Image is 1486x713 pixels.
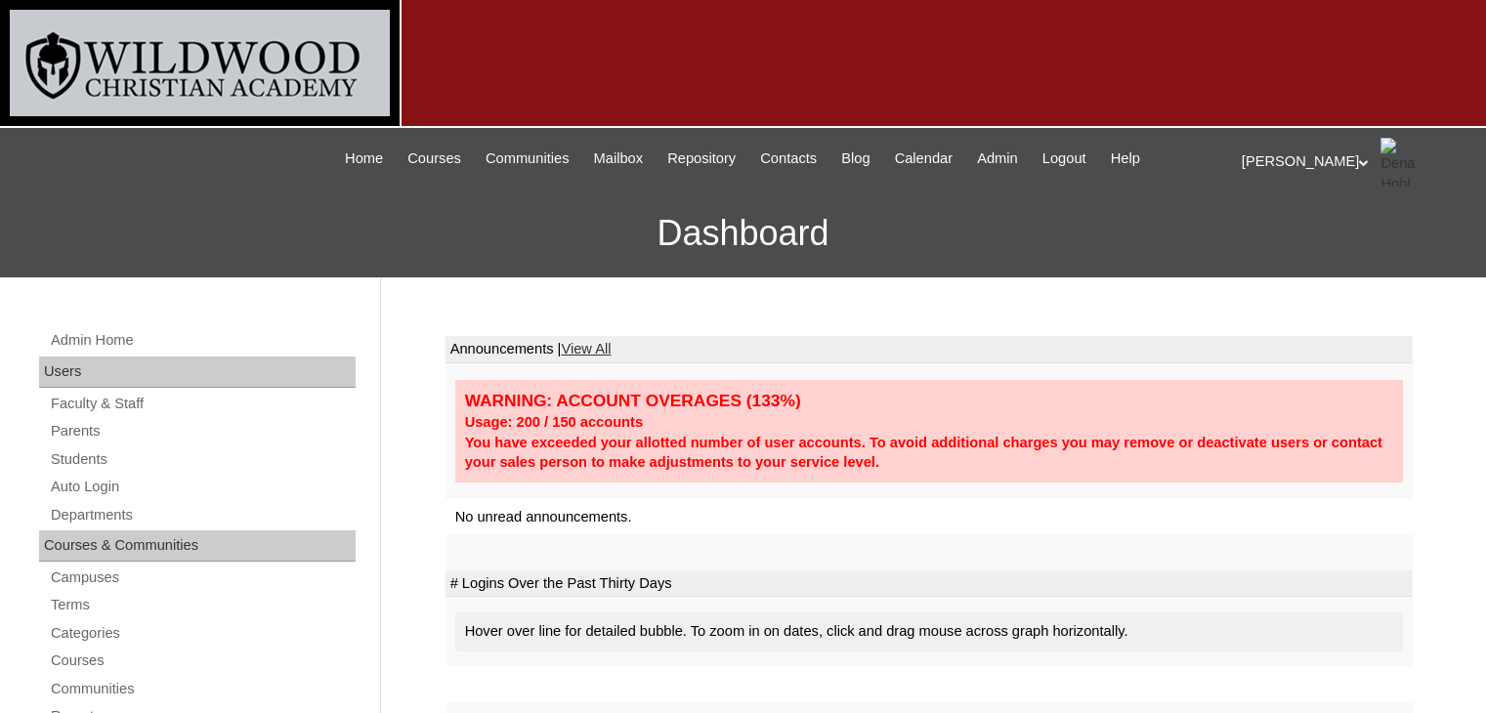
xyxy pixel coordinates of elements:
[760,147,817,170] span: Contacts
[831,147,879,170] a: Blog
[39,356,356,388] div: Users
[455,611,1403,651] div: Hover over line for detailed bubble. To zoom in on dates, click and drag mouse across graph horiz...
[39,530,356,562] div: Courses & Communities
[465,390,1393,412] div: WARNING: ACCOUNT OVERAGES (133%)
[658,147,745,170] a: Repository
[49,621,356,646] a: Categories
[1033,147,1096,170] a: Logout
[465,433,1393,473] div: You have exceeded your allotted number of user accounts. To avoid additional charges you may remo...
[49,649,356,673] a: Courses
[49,419,356,443] a: Parents
[398,147,471,170] a: Courses
[486,147,570,170] span: Communities
[49,392,356,416] a: Faculty & Staff
[49,503,356,527] a: Departments
[345,147,383,170] span: Home
[1101,147,1150,170] a: Help
[446,499,1413,535] td: No unread announcements.
[335,147,393,170] a: Home
[49,328,356,353] a: Admin Home
[10,10,390,116] img: logo-white.png
[667,147,736,170] span: Repository
[1111,147,1140,170] span: Help
[594,147,644,170] span: Mailbox
[465,414,643,430] strong: Usage: 200 / 150 accounts
[49,593,356,617] a: Terms
[967,147,1028,170] a: Admin
[446,336,1413,363] td: Announcements |
[584,147,654,170] a: Mailbox
[750,147,827,170] a: Contacts
[10,189,1476,277] h3: Dashboard
[49,447,356,472] a: Students
[1380,138,1429,187] img: Dena Hohl
[49,566,356,590] a: Campuses
[49,677,356,701] a: Communities
[841,147,870,170] span: Blog
[561,341,611,356] a: View All
[1242,138,1466,187] div: [PERSON_NAME]
[49,475,356,499] a: Auto Login
[476,147,579,170] a: Communities
[446,570,1413,598] td: # Logins Over the Past Thirty Days
[407,147,461,170] span: Courses
[977,147,1018,170] span: Admin
[1042,147,1086,170] span: Logout
[895,147,953,170] span: Calendar
[885,147,962,170] a: Calendar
